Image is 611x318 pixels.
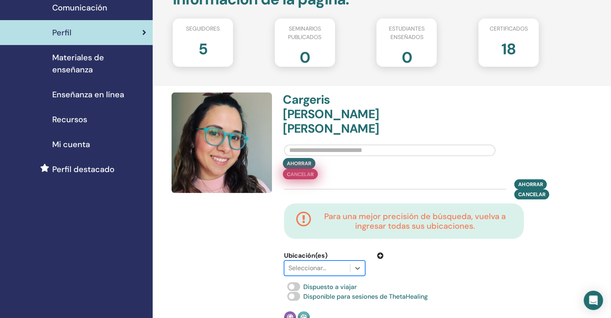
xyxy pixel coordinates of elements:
[52,114,87,125] font: Recursos
[52,164,114,174] font: Perfil destacado
[283,92,379,122] font: Cargeris [PERSON_NAME]
[288,25,321,41] font: Seminarios publicados
[283,169,318,179] button: Cancelar
[489,25,527,32] font: Certificados
[324,211,506,231] font: Para una mejor precisión de búsqueda, vuelva a ingresar todas sus ubicaciones.
[514,189,549,199] button: Cancelar
[52,52,104,75] font: Materiales de enseñanza
[518,181,543,188] font: Ahorrar
[518,191,545,198] font: Cancelar
[283,121,379,136] font: [PERSON_NAME]
[401,47,412,68] font: 0
[303,292,428,301] font: Disponible para sesiones de ThetaHealing
[303,283,357,291] font: Dispuesto a viajar
[186,25,220,32] font: Seguidores
[52,139,90,150] font: Mi cuenta
[389,25,425,41] font: Estudiantes enseñados
[52,27,72,38] font: Perfil
[198,39,208,59] font: 5
[172,92,272,193] img: default.jpg
[584,291,603,310] div: Abrir Intercom Messenger
[501,39,516,59] font: 18
[52,2,107,13] font: Comunicación
[52,89,124,100] font: Enseñanza en línea
[300,47,310,68] font: 0
[514,179,547,189] button: Ahorrar
[287,160,311,167] font: Ahorrar
[284,251,327,260] font: Ubicación(es)
[283,158,315,169] button: Ahorrar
